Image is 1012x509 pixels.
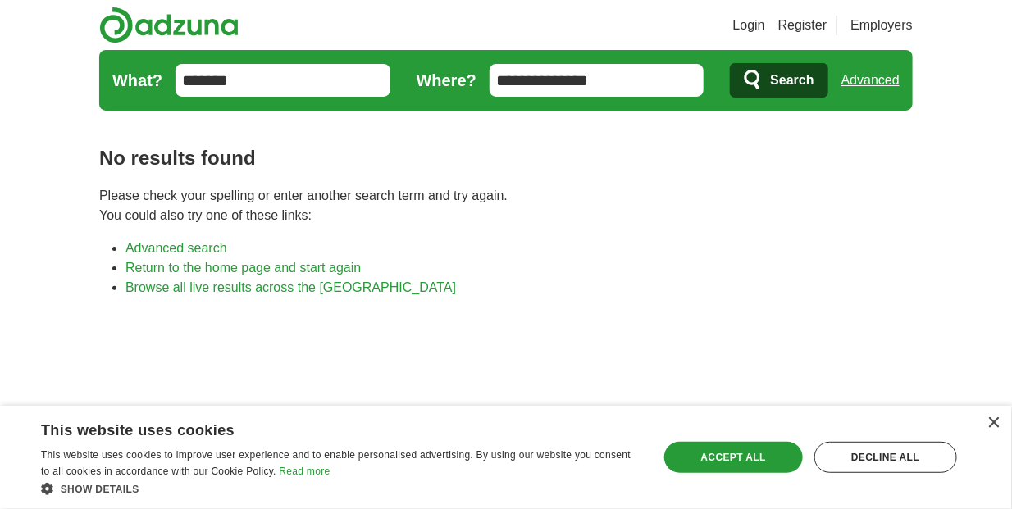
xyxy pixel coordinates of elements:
a: Advanced search [125,241,227,255]
span: Show details [61,484,139,495]
a: Browse all live results across the [GEOGRAPHIC_DATA] [125,280,456,294]
div: Show details [41,480,640,497]
h1: No results found [99,143,913,173]
a: Register [778,16,827,35]
span: This website uses cookies to improve user experience and to enable personalised advertising. By u... [41,449,631,477]
label: What? [112,68,162,93]
div: This website uses cookies [41,416,599,440]
div: Close [987,417,1000,429]
label: Where? [417,68,476,93]
a: Employers [850,16,913,35]
div: Decline all [814,442,957,473]
a: Return to the home page and start again [125,261,361,275]
p: Please check your spelling or enter another search term and try again. You could also try one of ... [99,186,913,225]
button: Search [730,63,827,98]
a: Login [733,16,765,35]
span: Search [770,64,814,97]
a: Advanced [841,64,900,97]
img: Adzuna logo [99,7,239,43]
div: Accept all [664,442,803,473]
a: Read more, opens a new window [279,466,330,477]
